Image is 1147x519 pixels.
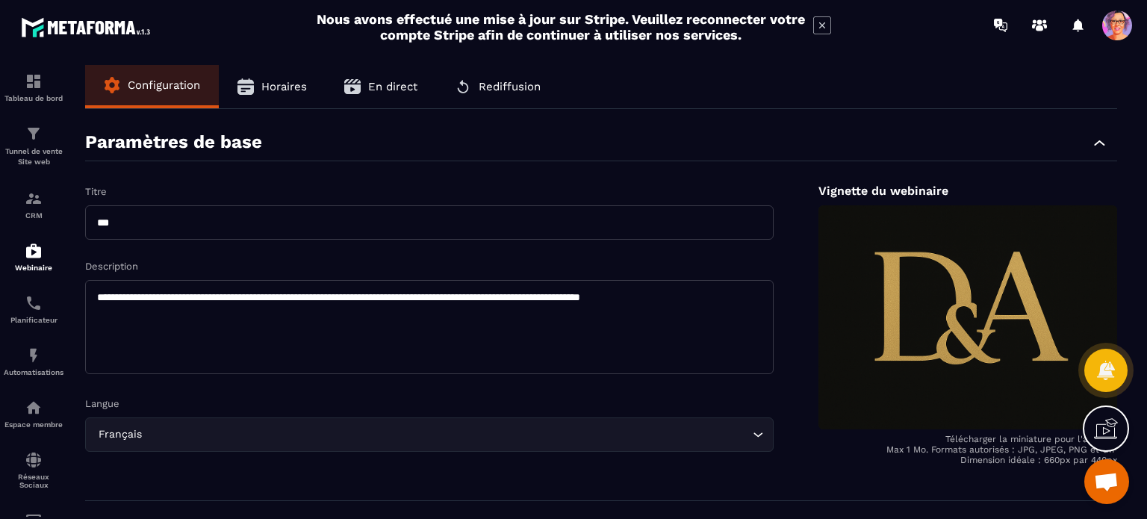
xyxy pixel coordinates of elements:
[4,61,63,114] a: formationformationTableau de bord
[85,65,219,105] button: Configuration
[4,335,63,388] a: automationsautomationsAutomatisations
[4,473,63,489] p: Réseaux Sociaux
[4,178,63,231] a: formationformationCRM
[128,78,200,92] span: Configuration
[85,417,774,452] div: Search for option
[25,294,43,312] img: scheduler
[479,80,541,93] span: Rediffusion
[4,388,63,440] a: automationsautomationsEspace membre
[818,444,1117,455] p: Max 1 Mo. Formats autorisés : JPG, JPEG, PNG et GIF
[95,426,145,443] span: Français
[316,11,806,43] h2: Nous avons effectué une mise à jour sur Stripe. Veuillez reconnecter votre compte Stripe afin de ...
[25,125,43,143] img: formation
[818,184,1117,198] p: Vignette du webinaire
[818,434,1117,444] p: Télécharger la miniature pour l'afficher
[85,261,138,272] label: Description
[25,451,43,469] img: social-network
[4,114,63,178] a: formationformationTunnel de vente Site web
[4,420,63,429] p: Espace membre
[4,440,63,500] a: social-networksocial-networkRéseaux Sociaux
[85,131,262,153] p: Paramètres de base
[25,399,43,417] img: automations
[4,94,63,102] p: Tableau de bord
[145,426,749,443] input: Search for option
[368,80,417,93] span: En direct
[4,146,63,167] p: Tunnel de vente Site web
[25,346,43,364] img: automations
[4,264,63,272] p: Webinaire
[85,398,119,409] label: Langue
[21,13,155,41] img: logo
[1084,459,1129,504] div: Ouvrir le chat
[25,72,43,90] img: formation
[25,190,43,208] img: formation
[85,186,107,197] label: Titre
[4,283,63,335] a: schedulerschedulerPlanificateur
[25,242,43,260] img: automations
[4,211,63,220] p: CRM
[326,65,436,108] button: En direct
[818,455,1117,465] p: Dimension idéale : 660px par 440px
[436,65,559,108] button: Rediffusion
[219,65,326,108] button: Horaires
[4,316,63,324] p: Planificateur
[4,231,63,283] a: automationsautomationsWebinaire
[261,80,307,93] span: Horaires
[4,368,63,376] p: Automatisations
